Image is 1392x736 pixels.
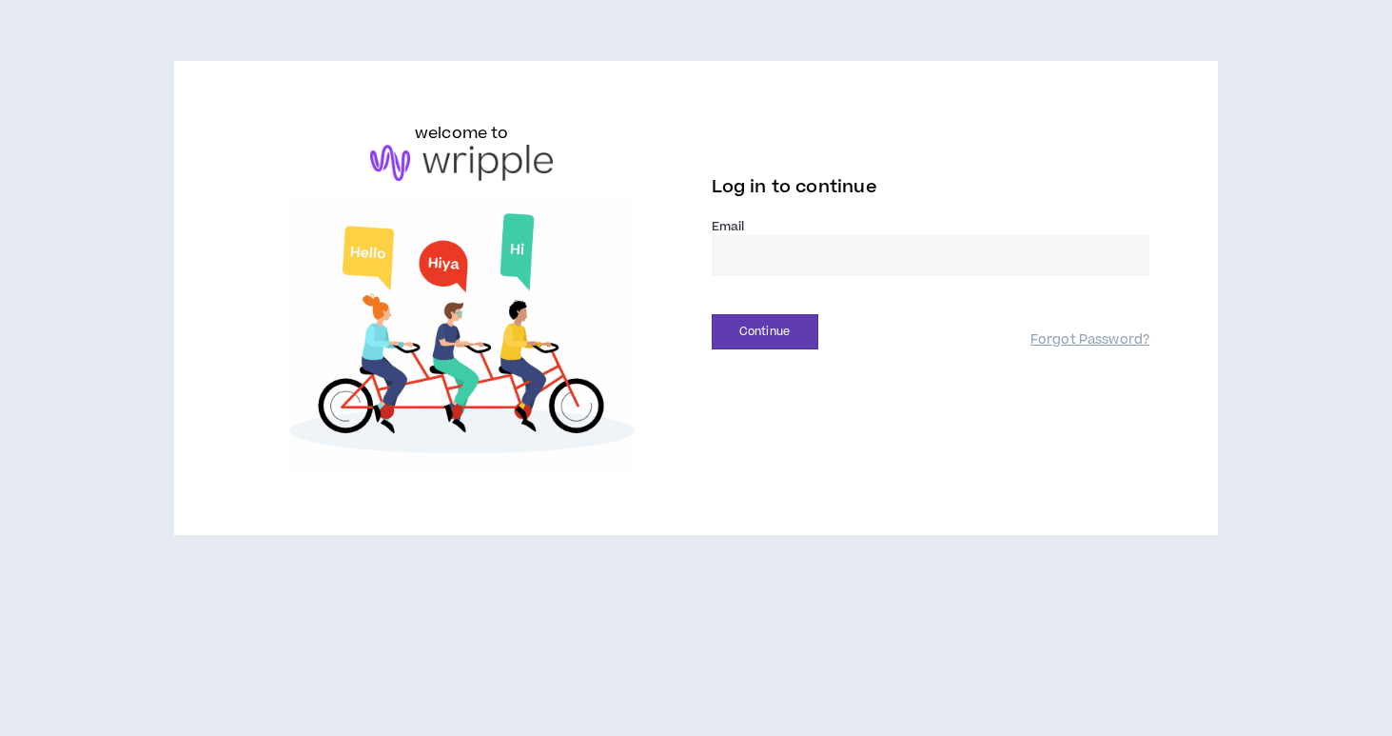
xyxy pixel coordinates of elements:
[370,145,553,181] img: logo-brand.png
[712,218,1150,235] label: Email
[415,122,509,145] h6: welcome to
[712,175,877,199] span: Log in to continue
[1030,331,1149,349] a: Forgot Password?
[243,200,681,475] img: Welcome to Wripple
[712,314,818,349] button: Continue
